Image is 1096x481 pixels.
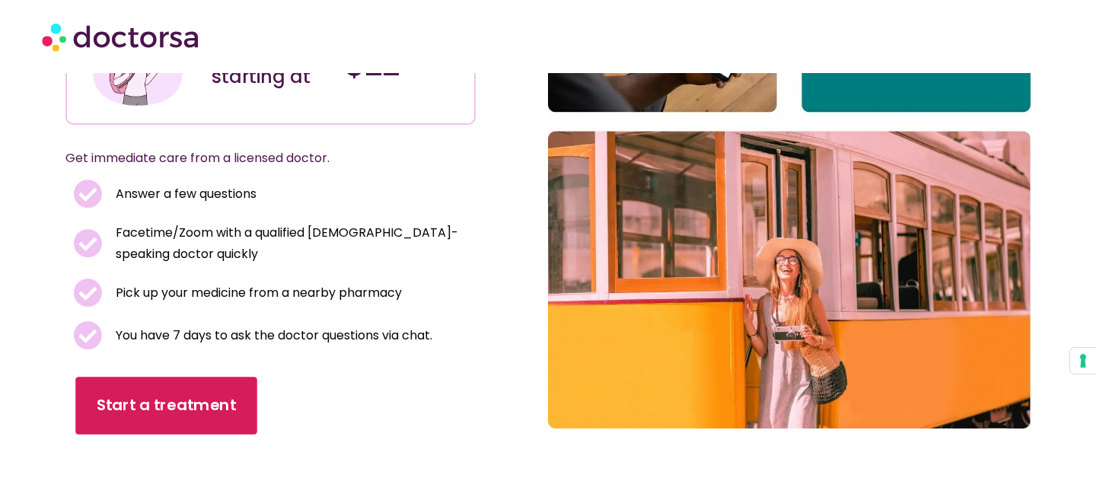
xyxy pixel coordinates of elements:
span: Answer a few questions [112,183,256,205]
span: Facetime/Zoom with a qualified [DEMOGRAPHIC_DATA]-speaking doctor quickly​ [112,222,468,265]
a: Start a treatment [76,377,258,435]
button: Your consent preferences for tracking technologies [1070,348,1096,374]
h4: $22 [345,46,463,83]
span: Pick up your medicine from a nearby pharmacy [112,282,402,304]
span: Start a treatment [97,394,237,416]
span: You have 7 days to ask the doctor questions via chat. [112,325,432,346]
p: Get immediate care from a licensed doctor. [65,148,439,169]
